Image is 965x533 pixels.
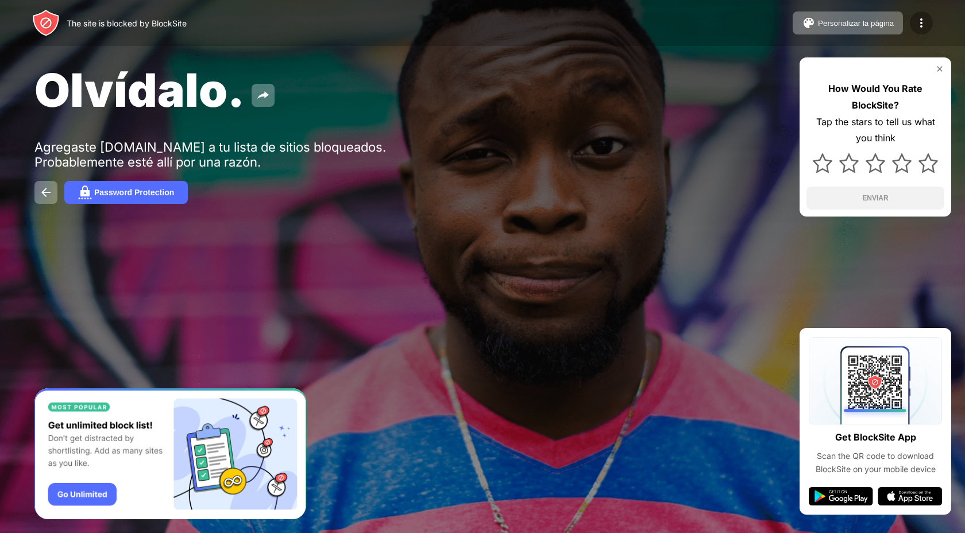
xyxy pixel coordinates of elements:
[918,153,938,173] img: star.svg
[809,337,942,424] img: qrcode.svg
[802,16,816,30] img: pallet.svg
[793,11,903,34] button: Personalizar la página
[39,186,53,199] img: back.svg
[892,153,912,173] img: star.svg
[914,16,928,30] img: menu-icon.svg
[806,187,944,210] button: ENVIAR
[818,19,894,28] div: Personalizar la página
[256,88,270,102] img: share.svg
[32,9,60,37] img: header-logo.svg
[806,114,944,147] div: Tap the stars to tell us what you think
[878,487,942,505] img: app-store.svg
[64,181,188,204] button: Password Protection
[835,429,916,446] div: Get BlockSite App
[839,153,859,173] img: star.svg
[78,186,92,199] img: password.svg
[34,388,306,520] iframe: Banner
[34,62,245,118] span: Olvídalo.
[94,188,174,197] div: Password Protection
[866,153,885,173] img: star.svg
[806,80,944,114] div: How Would You Rate BlockSite?
[34,140,389,169] div: Agregaste [DOMAIN_NAME] a tu lista de sitios bloqueados. Probablemente esté allí por una razón.
[813,153,832,173] img: star.svg
[809,487,873,505] img: google-play.svg
[935,64,944,74] img: rate-us-close.svg
[809,450,942,476] div: Scan the QR code to download BlockSite on your mobile device
[67,18,187,28] div: The site is blocked by BlockSite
